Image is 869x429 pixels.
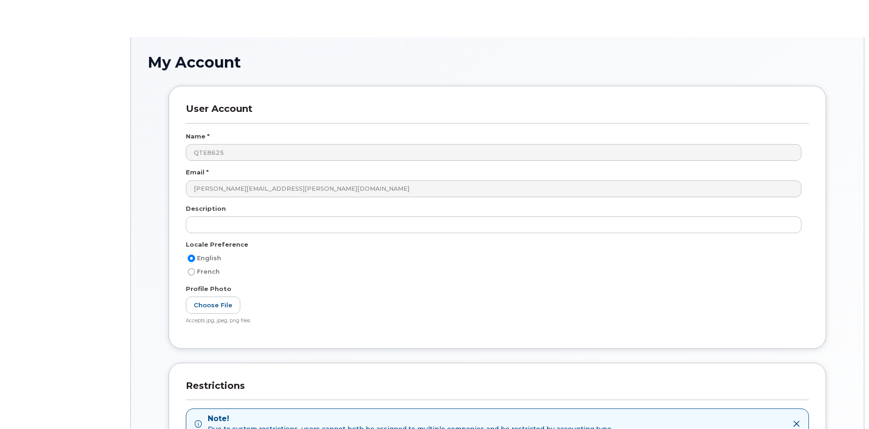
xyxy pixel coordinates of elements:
label: Email * [186,168,209,177]
div: Accepts jpg, jpeg, png files [186,318,801,325]
label: Description [186,204,226,213]
input: English [188,255,195,262]
label: Profile Photo [186,284,231,293]
h3: User Account [186,103,809,123]
span: French [197,268,220,275]
h3: Restrictions [186,380,809,400]
strong: Note! [208,414,611,424]
label: Locale Preference [186,240,248,249]
span: English [197,255,221,262]
label: Choose File [186,297,240,314]
h1: My Account [148,54,847,70]
input: French [188,268,195,276]
label: Name * [186,132,210,141]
